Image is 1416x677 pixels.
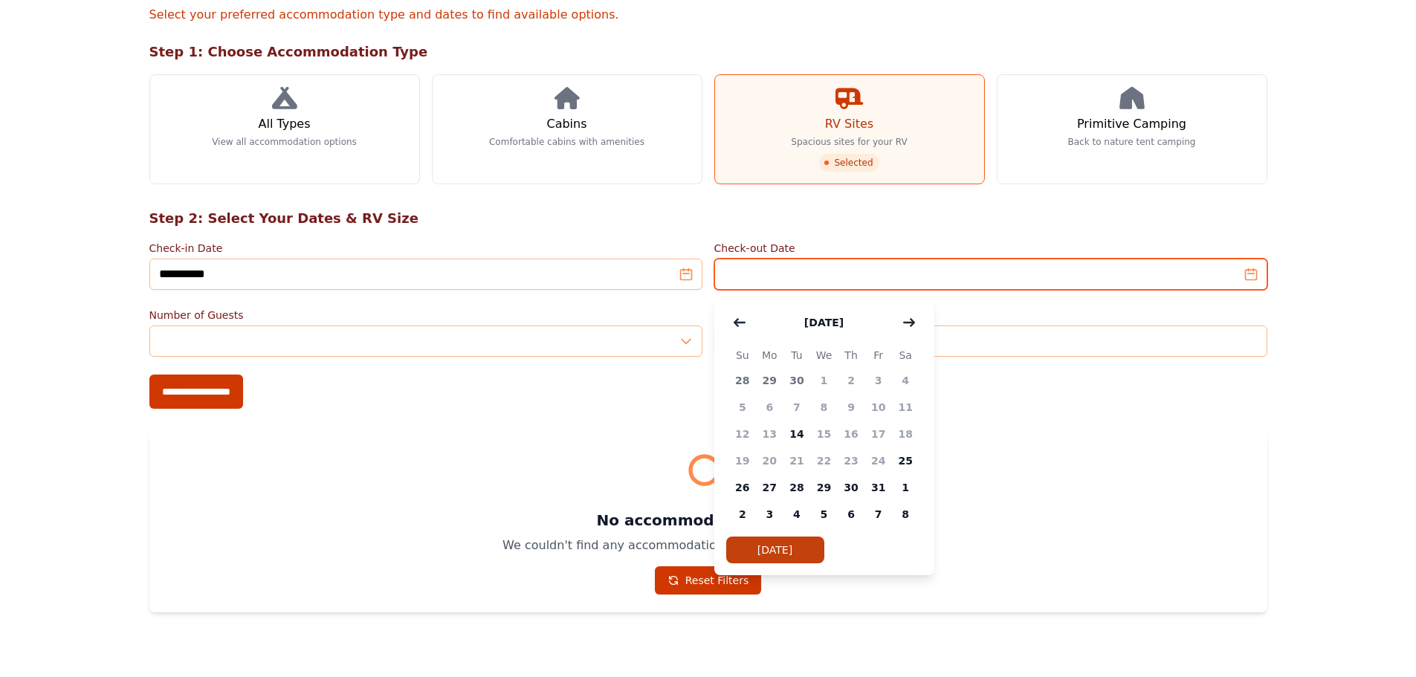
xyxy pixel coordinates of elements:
[149,308,702,323] label: Number of Guests
[756,367,783,394] span: 29
[167,510,1249,531] h3: No accommodations found
[864,367,892,394] span: 3
[810,421,838,447] span: 15
[892,474,919,501] span: 1
[864,421,892,447] span: 17
[838,346,865,364] span: Th
[729,394,757,421] span: 5
[714,241,1267,256] label: Check-out Date
[489,136,644,148] p: Comfortable cabins with amenities
[810,367,838,394] span: 1
[892,501,919,528] span: 8
[756,474,783,501] span: 27
[838,421,865,447] span: 16
[714,74,985,184] a: RV Sites Spacious sites for your RV Selected
[892,346,919,364] span: Sa
[864,501,892,528] span: 7
[864,394,892,421] span: 10
[1068,136,1196,148] p: Back to nature tent camping
[729,474,757,501] span: 26
[810,394,838,421] span: 8
[756,394,783,421] span: 6
[714,308,1267,323] label: RV Pad Length (feet)
[756,346,783,364] span: Mo
[546,115,586,133] h3: Cabins
[655,566,762,595] a: Reset Filters
[729,501,757,528] span: 2
[864,447,892,474] span: 24
[892,394,919,421] span: 11
[149,6,1267,24] p: Select your preferred accommodation type and dates to find available options.
[726,537,824,563] button: [DATE]
[258,115,310,133] h3: All Types
[149,74,420,184] a: All Types View all accommodation options
[783,501,811,528] span: 4
[864,346,892,364] span: Fr
[783,447,811,474] span: 21
[838,367,865,394] span: 2
[783,367,811,394] span: 30
[892,447,919,474] span: 25
[167,537,1249,554] p: We couldn't find any accommodations matching your search criteria.
[212,136,357,148] p: View all accommodation options
[149,241,702,256] label: Check-in Date
[783,346,811,364] span: Tu
[892,367,919,394] span: 4
[892,421,919,447] span: 18
[838,474,865,501] span: 30
[838,501,865,528] span: 6
[838,447,865,474] span: 23
[997,74,1267,184] a: Primitive Camping Back to nature tent camping
[810,447,838,474] span: 22
[825,115,873,133] h3: RV Sites
[819,154,879,172] span: Selected
[756,421,783,447] span: 13
[149,208,1267,229] h2: Step 2: Select Your Dates & RV Size
[789,308,859,337] button: [DATE]
[1077,115,1186,133] h3: Primitive Camping
[729,367,757,394] span: 28
[838,394,865,421] span: 9
[756,501,783,528] span: 3
[729,421,757,447] span: 12
[783,421,811,447] span: 14
[729,447,757,474] span: 19
[810,501,838,528] span: 5
[432,74,702,184] a: Cabins Comfortable cabins with amenities
[729,346,757,364] span: Su
[783,474,811,501] span: 28
[783,394,811,421] span: 7
[791,136,907,148] p: Spacious sites for your RV
[864,474,892,501] span: 31
[810,474,838,501] span: 29
[756,447,783,474] span: 20
[149,42,1267,62] h2: Step 1: Choose Accommodation Type
[810,346,838,364] span: We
